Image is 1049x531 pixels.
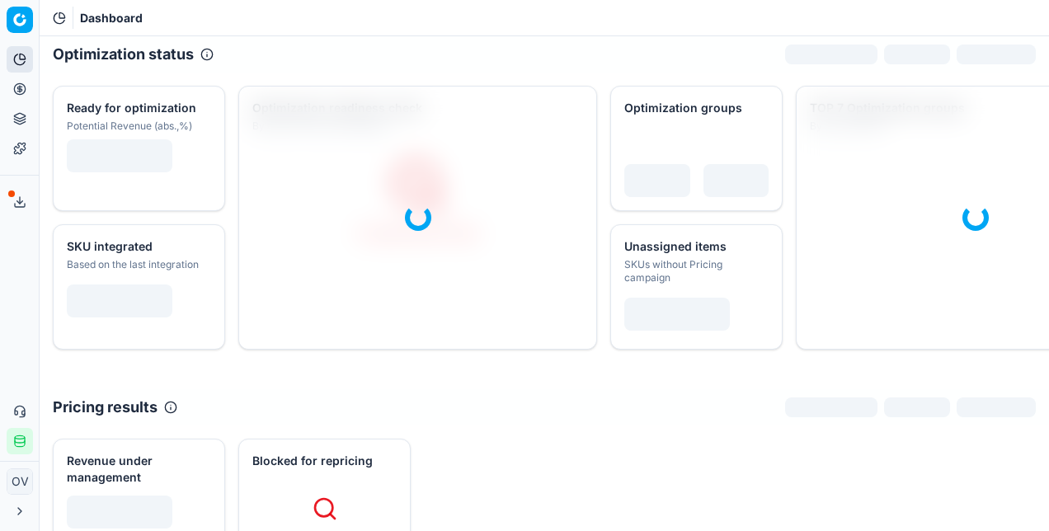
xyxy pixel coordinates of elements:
[624,258,765,284] div: SKUs without Pricing campaign
[80,10,143,26] span: Dashboard
[80,10,143,26] nav: breadcrumb
[53,43,194,66] h2: Optimization status
[53,396,158,419] h2: Pricing results
[7,468,33,495] button: OV
[624,238,765,255] div: Unassigned items
[7,469,32,494] span: OV
[67,120,208,133] div: Potential Revenue (abs.,%)
[67,100,208,116] div: Ready for optimization
[252,453,393,469] div: Blocked for repricing
[67,453,208,486] div: Revenue under management
[67,238,208,255] div: SKU integrated
[624,100,765,116] div: Optimization groups
[67,258,208,271] div: Based on the last integration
